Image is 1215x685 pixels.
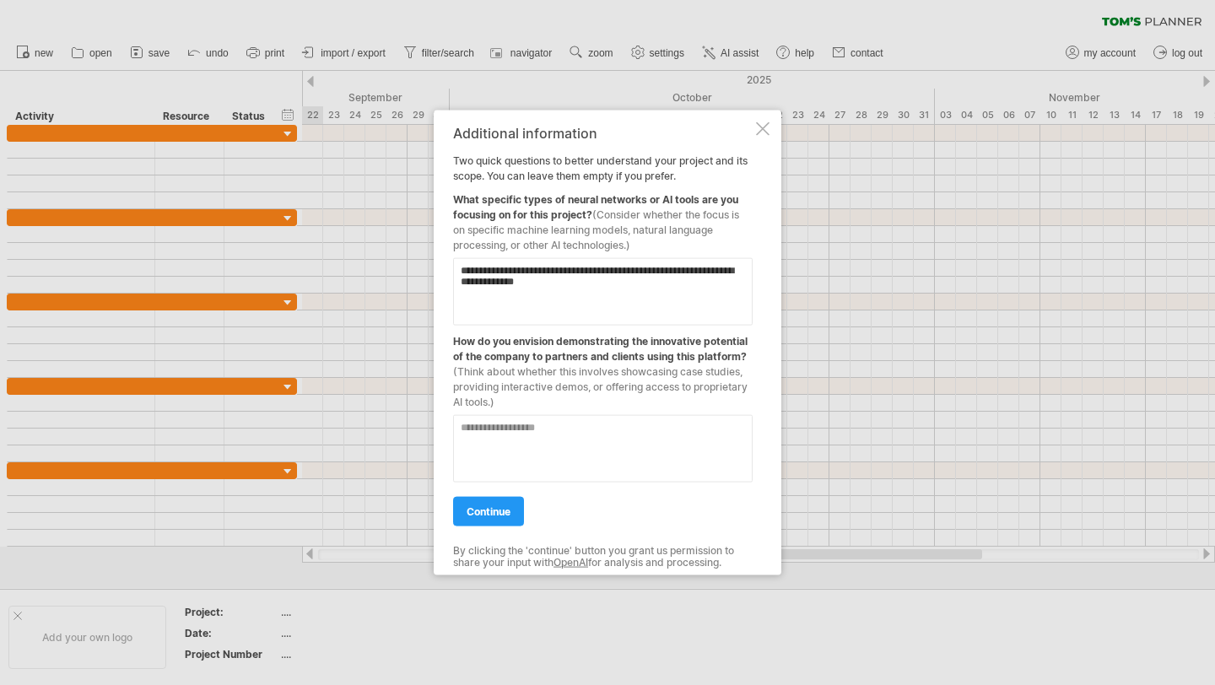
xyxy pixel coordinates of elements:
div: How do you envision demonstrating the innovative potential of the company to partners and clients... [453,326,753,410]
span: continue [467,505,510,518]
a: OpenAI [553,556,588,569]
a: continue [453,497,524,526]
span: (Consider whether the focus is on specific machine learning models, natural language processing, ... [453,208,739,251]
div: Two quick questions to better understand your project and its scope. You can leave them empty if ... [453,126,753,560]
div: What specific types of neural networks or AI tools are you focusing on for this project? [453,184,753,253]
div: By clicking the 'continue' button you grant us permission to share your input with for analysis a... [453,545,753,569]
span: (Think about whether this involves showcasing case studies, providing interactive demos, or offer... [453,365,748,408]
div: Additional information [453,126,753,141]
